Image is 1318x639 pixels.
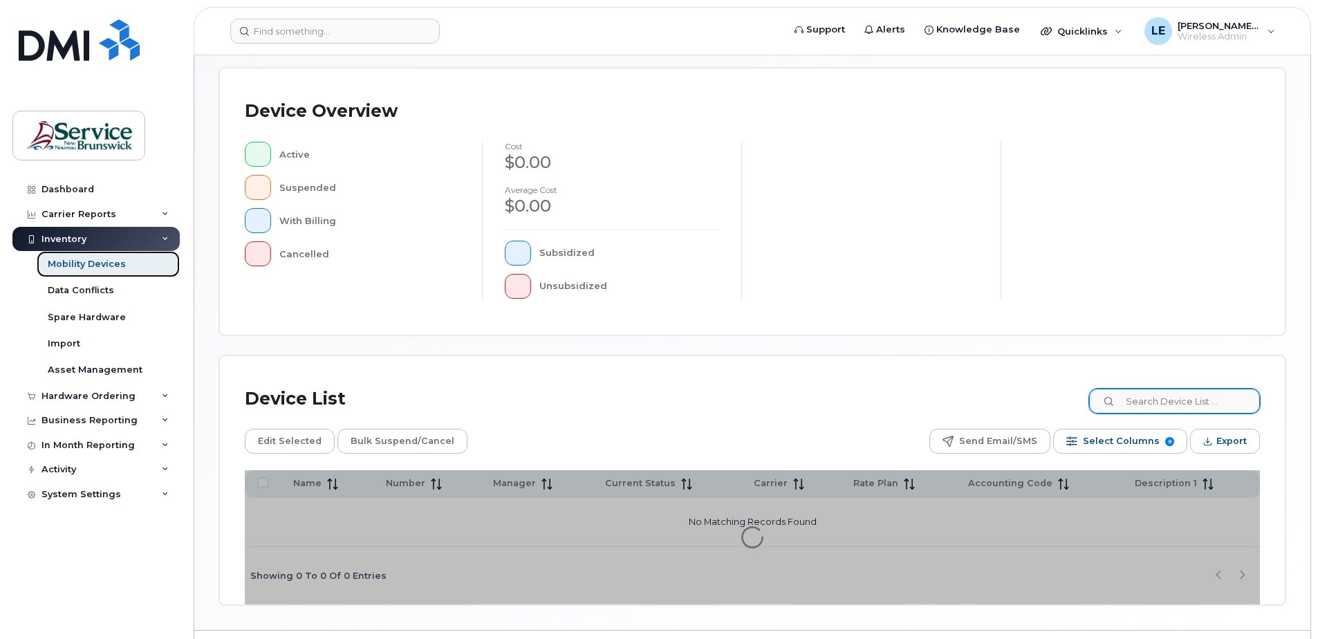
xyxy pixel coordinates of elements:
[1165,437,1174,446] span: 8
[1053,429,1187,454] button: Select Columns 8
[245,93,398,129] div: Device Overview
[1083,431,1160,452] span: Select Columns
[785,16,855,44] a: Support
[1089,389,1260,414] input: Search Device List ...
[1057,26,1108,37] span: Quicklinks
[505,194,719,218] div: $0.00
[279,241,461,266] div: Cancelled
[929,429,1050,454] button: Send Email/SMS
[806,23,845,37] span: Support
[505,142,719,151] h4: cost
[539,241,720,266] div: Subsidized
[505,185,719,194] h4: Average cost
[351,431,454,452] span: Bulk Suspend/Cancel
[1031,17,1132,45] div: Quicklinks
[959,431,1037,452] span: Send Email/SMS
[230,19,440,44] input: Find something...
[279,208,461,233] div: With Billing
[279,175,461,200] div: Suspended
[505,151,719,174] div: $0.00
[1151,23,1165,39] span: LE
[1216,431,1247,452] span: Export
[1178,20,1261,31] span: [PERSON_NAME] (SD/DS)
[915,16,1030,44] a: Knowledge Base
[855,16,915,44] a: Alerts
[936,23,1020,37] span: Knowledge Base
[539,274,720,299] div: Unsubsidized
[1190,429,1260,454] button: Export
[245,429,335,454] button: Edit Selected
[337,429,467,454] button: Bulk Suspend/Cancel
[258,431,322,452] span: Edit Selected
[1135,17,1285,45] div: Lofstrom, Erin (SD/DS)
[245,381,346,417] div: Device List
[279,142,461,167] div: Active
[1178,31,1261,42] span: Wireless Admin
[876,23,905,37] span: Alerts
